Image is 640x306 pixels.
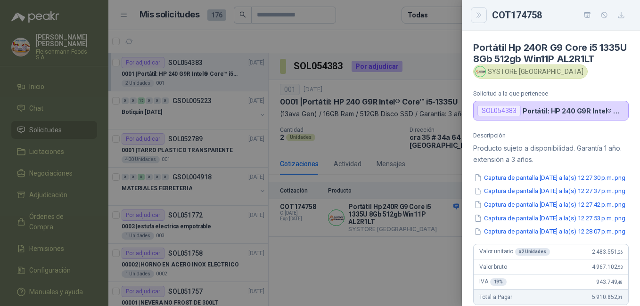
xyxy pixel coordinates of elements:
[617,265,623,270] span: ,53
[477,105,521,116] div: SOL054383
[596,279,623,285] span: 943.749
[592,264,623,270] span: 4.967.102
[473,186,626,196] button: Captura de pantalla [DATE] a la(s) 12.27.37 p.m..png
[473,90,629,97] p: Solicitud a la que pertenece
[617,250,623,255] span: ,26
[479,248,550,256] span: Valor unitario
[473,143,629,165] p: Producto sujeto a disponibilidad. Garantía 1 año. extensión a 3 años.
[492,8,629,23] div: COT174758
[515,248,550,256] div: x 2 Unidades
[473,173,626,183] button: Captura de pantalla [DATE] a la(s) 12.27.30 p.m..png
[617,280,623,285] span: ,48
[473,42,629,64] h4: Portátil Hp 240R G9 Core i5 1335U 8Gb 512gb Win11P AL2R1LT
[479,278,507,286] span: IVA
[473,200,626,209] button: Captura de pantalla [DATE] a la(s) 12.27.42 p.m..png
[592,249,623,255] span: 2.483.551
[473,9,484,21] button: Close
[473,227,626,237] button: Captura de pantalla [DATE] a la(s) 12.28.07 p.m..png
[479,264,507,270] span: Valor bruto
[479,294,512,300] span: Total a Pagar
[473,213,626,223] button: Captura de pantalla [DATE] a la(s) 12.27.53 p.m..png
[617,295,623,300] span: ,01
[473,64,588,79] div: SYSTORE [GEOGRAPHIC_DATA]
[592,294,623,300] span: 5.910.852
[473,132,629,139] p: Descripción
[475,66,485,77] img: Company Logo
[490,278,507,286] div: 19 %
[523,107,624,115] p: Portátil: HP 240 G9R Intel® Core™ i5-1335U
